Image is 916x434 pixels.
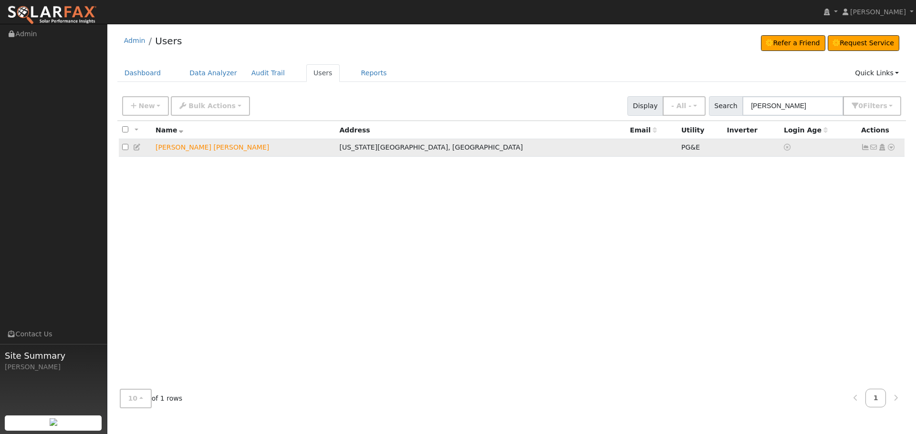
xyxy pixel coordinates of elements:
[878,143,886,151] a: Login As
[630,126,656,134] span: Email
[155,35,182,47] a: Users
[336,139,626,157] td: [US_STATE][GEOGRAPHIC_DATA], [GEOGRAPHIC_DATA]
[7,5,97,25] img: SolarFax
[306,64,340,82] a: Users
[122,96,169,116] button: New
[861,143,870,151] a: Show Graph
[627,96,663,116] span: Display
[663,96,706,116] button: - All -
[5,349,102,362] span: Site Summary
[761,35,825,51] a: Refer a Friend
[784,143,792,151] a: No login access
[861,125,901,135] div: Actions
[848,64,906,82] a: Quick Links
[152,139,336,157] td: Lead
[120,389,183,408] span: of 1 rows
[128,394,138,402] span: 10
[244,64,292,82] a: Audit Trail
[843,96,901,116] button: 0Filters
[138,102,155,110] span: New
[156,126,184,134] span: Name
[117,64,168,82] a: Dashboard
[863,102,887,110] span: Filter
[681,143,700,151] span: PG&E
[188,102,236,110] span: Bulk Actions
[133,143,142,151] a: Edit User
[727,125,777,135] div: Inverter
[120,389,152,408] button: 10
[850,8,906,16] span: [PERSON_NAME]
[709,96,743,116] span: Search
[50,418,57,426] img: retrieve
[784,126,828,134] span: Days since last login
[5,362,102,372] div: [PERSON_NAME]
[182,64,244,82] a: Data Analyzer
[828,35,900,51] a: Request Service
[883,102,887,110] span: s
[124,37,146,44] a: Admin
[870,144,878,151] i: No email address
[339,125,623,135] div: Address
[865,389,886,407] a: 1
[354,64,394,82] a: Reports
[742,96,843,116] input: Search
[887,142,895,152] a: Other actions
[171,96,250,116] button: Bulk Actions
[681,125,720,135] div: Utility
